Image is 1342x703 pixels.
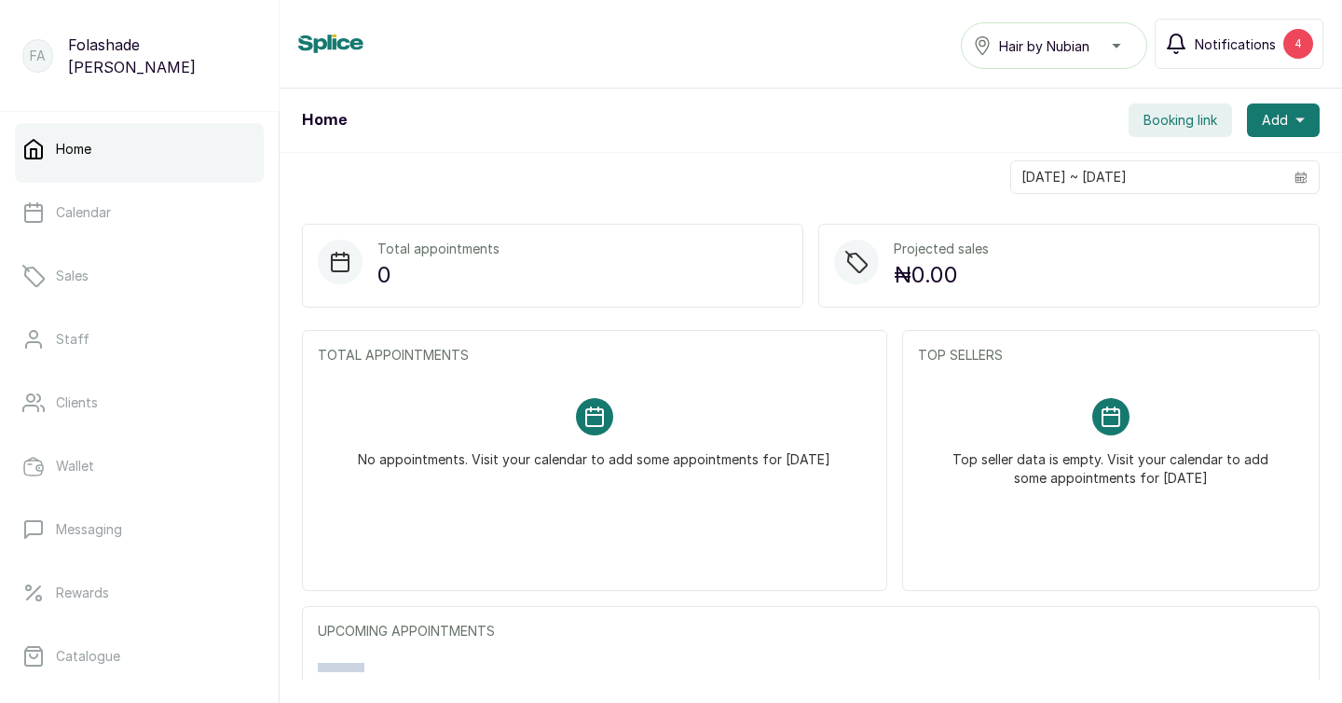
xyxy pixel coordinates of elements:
[15,250,264,302] a: Sales
[15,377,264,429] a: Clients
[1155,19,1323,69] button: Notifications4
[1195,34,1276,54] span: Notifications
[302,109,347,131] h1: Home
[15,567,264,619] a: Rewards
[56,457,94,476] p: Wallet
[377,240,500,258] p: Total appointments
[1129,103,1232,137] button: Booking link
[56,393,98,412] p: Clients
[56,647,120,666] p: Catalogue
[15,503,264,556] a: Messaging
[56,330,89,349] p: Staff
[15,630,264,682] a: Catalogue
[1294,171,1308,184] svg: calendar
[999,36,1089,56] span: Hair by Nubian
[1011,161,1283,193] input: Select date
[15,123,264,175] a: Home
[377,258,500,292] p: 0
[1283,29,1313,59] div: 4
[15,313,264,365] a: Staff
[894,240,989,258] p: Projected sales
[961,22,1147,69] button: Hair by Nubian
[1247,103,1320,137] button: Add
[68,34,256,78] p: Folashade [PERSON_NAME]
[56,520,122,539] p: Messaging
[56,267,89,285] p: Sales
[56,203,111,222] p: Calendar
[15,440,264,492] a: Wallet
[318,346,871,365] p: TOTAL APPOINTMENTS
[56,584,109,602] p: Rewards
[918,346,1304,365] p: TOP SELLERS
[1262,111,1288,130] span: Add
[1143,111,1217,130] span: Booking link
[940,435,1281,488] p: Top seller data is empty. Visit your calendar to add some appointments for [DATE]
[30,47,46,65] p: FA
[894,258,989,292] p: ₦0.00
[56,140,91,159] p: Home
[318,622,1304,641] p: UPCOMING APPOINTMENTS
[358,435,830,469] p: No appointments. Visit your calendar to add some appointments for [DATE]
[15,186,264,239] a: Calendar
